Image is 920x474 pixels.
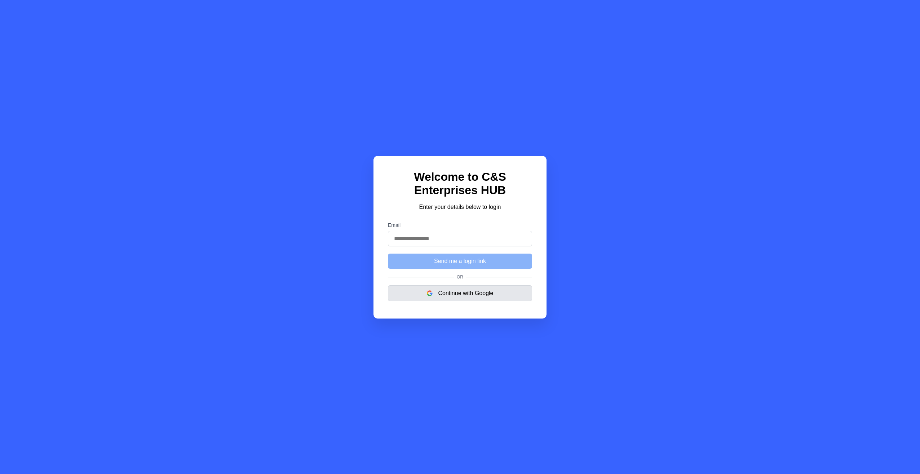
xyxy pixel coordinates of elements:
button: Continue with Google [388,285,532,301]
span: Or [454,275,466,280]
button: Send me a login link [388,254,532,269]
img: google logo [427,290,433,296]
label: Email [388,222,532,228]
p: Enter your details below to login [388,203,532,211]
h1: Welcome to C&S Enterprises HUB [388,170,532,197]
